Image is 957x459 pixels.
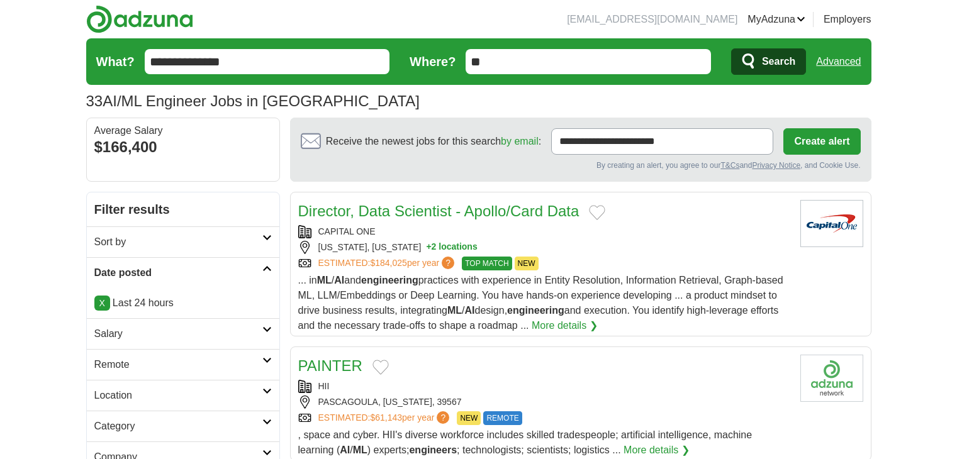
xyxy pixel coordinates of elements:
[783,128,860,155] button: Create alert
[298,202,579,219] a: Director, Data Scientist - Apollo/Card Data
[94,419,262,434] h2: Category
[94,326,262,341] h2: Salary
[317,275,332,285] strong: ML
[94,136,272,158] div: $166,400
[87,349,279,380] a: Remote
[86,5,193,33] img: Adzuna logo
[94,126,272,136] div: Average Salary
[361,275,418,285] strong: engineering
[94,296,272,311] p: Last 24 hours
[94,357,262,372] h2: Remote
[353,445,367,455] strong: ML
[515,257,539,270] span: NEW
[94,265,262,280] h2: Date posted
[800,355,863,402] img: HII Mission Driven Innovative Solutions logo
[326,134,541,149] span: Receive the newest jobs for this search :
[94,296,110,311] a: X
[426,241,477,254] button: +2 locations
[87,192,279,226] h2: Filter results
[298,357,362,374] a: PAINTER
[298,395,790,409] div: PASCAGOULA, [US_STATE], 39567
[318,226,376,236] a: CAPITAL ONE
[96,52,135,71] label: What?
[824,12,871,27] a: Employers
[800,200,863,247] img: Capital One logo
[94,388,262,403] h2: Location
[298,241,790,254] div: [US_STATE], [US_STATE]
[447,305,462,316] strong: ML
[87,411,279,441] a: Category
[462,257,512,270] span: TOP MATCH
[370,412,402,423] span: $61,143
[457,411,481,425] span: NEW
[318,411,452,425] a: ESTIMATED:$61,143per year?
[334,275,344,285] strong: AI
[87,318,279,349] a: Salary
[465,305,475,316] strong: AI
[532,318,598,333] a: More details ❯
[762,49,795,74] span: Search
[86,90,103,113] span: 33
[426,241,431,254] span: +
[442,257,454,269] span: ?
[507,305,564,316] strong: engineering
[437,411,449,424] span: ?
[94,235,262,250] h2: Sort by
[567,12,737,27] li: [EMAIL_ADDRESS][DOMAIN_NAME]
[301,160,861,171] div: By creating an alert, you agree to our and , and Cookie Use.
[410,52,456,71] label: Where?
[86,92,420,109] h1: AI/ML Engineer Jobs in [GEOGRAPHIC_DATA]
[752,161,800,170] a: Privacy Notice
[298,429,753,455] span: , space and cyber. HII's diverse workforce includes skilled tradespeople; artificial intelligence...
[372,360,389,375] button: Add to favorite jobs
[318,381,330,391] a: HII
[340,445,350,455] strong: AI
[298,275,783,331] span: ... in / and practices with experience in Entity Resolution, Information Retrieval, Graph-based M...
[624,443,690,458] a: More details ❯
[409,445,457,455] strong: engineers
[87,257,279,288] a: Date posted
[816,49,861,74] a: Advanced
[483,411,522,425] span: REMOTE
[501,136,539,147] a: by email
[87,226,279,257] a: Sort by
[370,258,406,268] span: $184,025
[589,205,605,220] button: Add to favorite jobs
[318,257,457,270] a: ESTIMATED:$184,025per year?
[731,48,806,75] button: Search
[720,161,739,170] a: T&Cs
[87,380,279,411] a: Location
[747,12,805,27] a: MyAdzuna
